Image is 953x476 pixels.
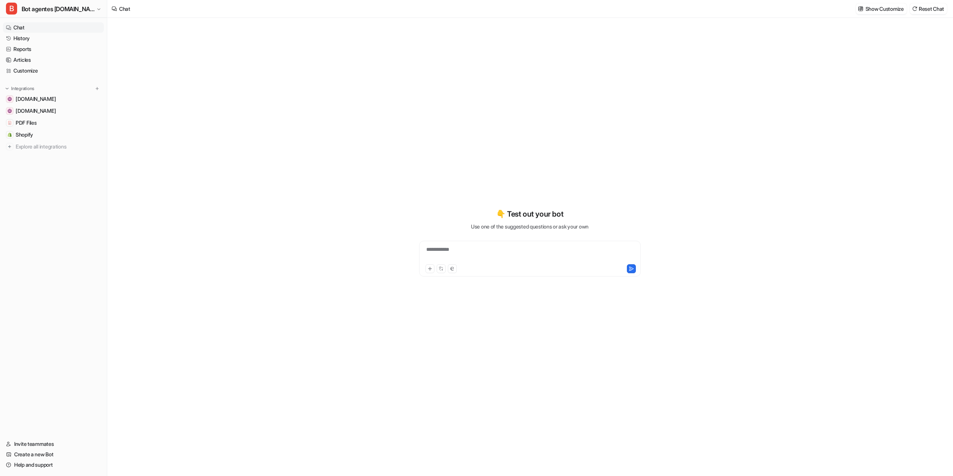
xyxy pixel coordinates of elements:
a: PDF FilesPDF Files [3,118,104,128]
a: Customize [3,66,104,76]
span: PDF Files [16,119,36,127]
img: reset [912,6,917,12]
button: Integrations [3,85,36,92]
a: Help and support [3,460,104,470]
span: B [6,3,17,15]
img: explore all integrations [6,143,13,150]
span: Bot agentes [DOMAIN_NAME] [22,4,95,14]
a: www.lioninox.com[DOMAIN_NAME] [3,106,104,116]
button: Show Customize [856,3,907,14]
img: menu_add.svg [95,86,100,91]
span: [DOMAIN_NAME] [16,107,56,115]
span: Explore all integrations [16,141,101,153]
a: Invite teammates [3,439,104,449]
img: expand menu [4,86,10,91]
button: Reset Chat [910,3,947,14]
a: Articles [3,55,104,65]
p: Use one of the suggested questions or ask your own [471,223,589,230]
p: Show Customize [866,5,904,13]
img: Shopify [7,132,12,137]
a: History [3,33,104,44]
div: Chat [119,5,130,13]
a: handwashbasin.com[DOMAIN_NAME] [3,94,104,104]
img: www.lioninox.com [7,109,12,113]
span: [DOMAIN_NAME] [16,95,56,103]
a: Create a new Bot [3,449,104,460]
img: customize [858,6,863,12]
img: PDF Files [7,121,12,125]
a: Reports [3,44,104,54]
a: Chat [3,22,104,33]
a: Explore all integrations [3,141,104,152]
img: handwashbasin.com [7,97,12,101]
a: ShopifyShopify [3,130,104,140]
span: Shopify [16,131,33,138]
p: Integrations [11,86,34,92]
p: 👇 Test out your bot [496,208,563,220]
